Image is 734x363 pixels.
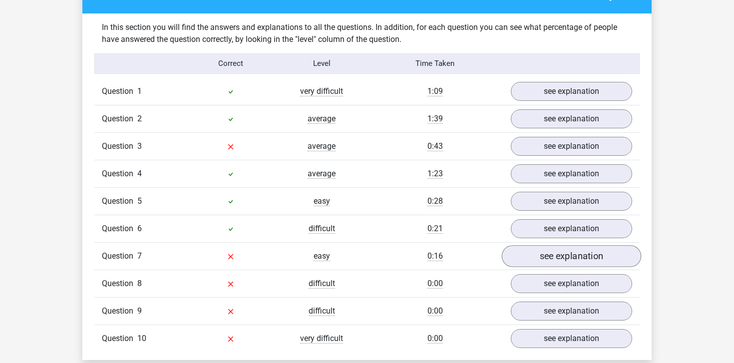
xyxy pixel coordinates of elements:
[137,251,142,261] span: 7
[314,196,330,206] span: easy
[186,58,277,69] div: Correct
[300,86,343,96] span: very difficult
[102,195,137,207] span: Question
[137,334,146,343] span: 10
[511,219,632,238] a: see explanation
[309,279,335,289] span: difficult
[511,274,632,293] a: see explanation
[102,113,137,125] span: Question
[308,114,336,124] span: average
[427,169,443,179] span: 1:23
[511,302,632,321] a: see explanation
[314,251,330,261] span: easy
[137,279,142,288] span: 8
[94,21,640,45] div: In this section you will find the answers and explanations to all the questions. In addition, for...
[427,196,443,206] span: 0:28
[102,305,137,317] span: Question
[511,329,632,348] a: see explanation
[511,109,632,128] a: see explanation
[427,224,443,234] span: 0:21
[511,192,632,211] a: see explanation
[427,334,443,344] span: 0:00
[300,334,343,344] span: very difficult
[137,306,142,316] span: 9
[102,140,137,152] span: Question
[511,82,632,101] a: see explanation
[308,141,336,151] span: average
[427,86,443,96] span: 1:09
[309,306,335,316] span: difficult
[102,333,137,345] span: Question
[427,306,443,316] span: 0:00
[137,224,142,233] span: 6
[137,114,142,123] span: 2
[511,137,632,156] a: see explanation
[137,141,142,151] span: 3
[427,251,443,261] span: 0:16
[502,245,641,267] a: see explanation
[137,86,142,96] span: 1
[102,168,137,180] span: Question
[137,169,142,178] span: 4
[137,196,142,206] span: 5
[427,279,443,289] span: 0:00
[102,278,137,290] span: Question
[102,85,137,97] span: Question
[102,223,137,235] span: Question
[309,224,335,234] span: difficult
[308,169,336,179] span: average
[102,250,137,262] span: Question
[427,141,443,151] span: 0:43
[367,58,503,69] div: Time Taken
[276,58,367,69] div: Level
[427,114,443,124] span: 1:39
[511,164,632,183] a: see explanation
